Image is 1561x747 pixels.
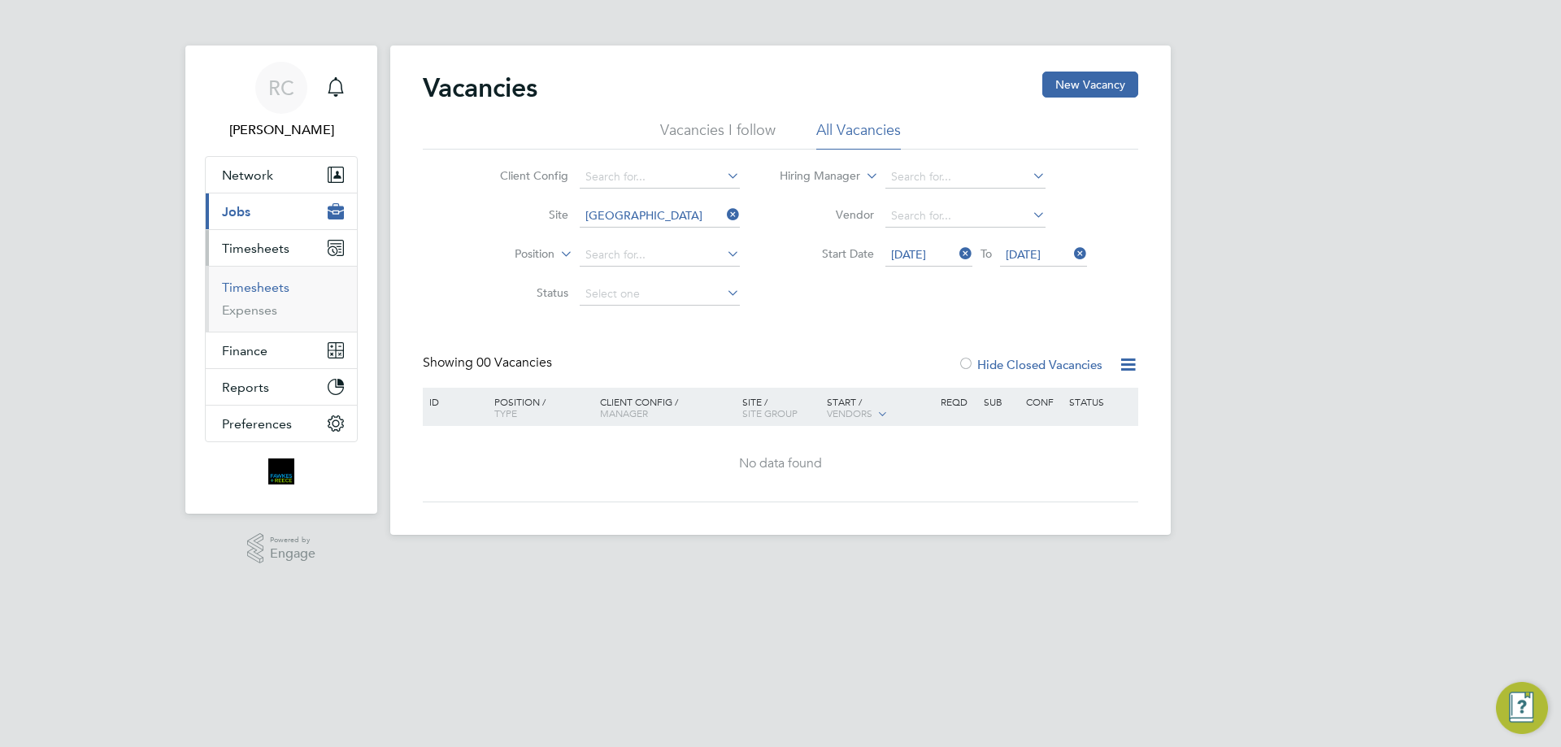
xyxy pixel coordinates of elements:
li: All Vacancies [816,120,901,150]
input: Search for... [580,166,740,189]
span: Manager [600,406,648,419]
button: Reports [206,369,357,405]
h2: Vacancies [423,72,537,104]
button: Jobs [206,193,357,229]
nav: Main navigation [185,46,377,514]
div: Start / [823,388,937,428]
span: Powered by [270,533,315,547]
li: Vacancies I follow [660,120,776,150]
span: Reports [222,380,269,395]
label: Status [475,285,568,300]
div: Status [1065,388,1136,415]
span: 00 Vacancies [476,354,552,371]
a: RC[PERSON_NAME] [205,62,358,140]
a: Timesheets [222,280,289,295]
input: Select one [580,283,740,306]
span: Site Group [742,406,798,419]
span: Type [494,406,517,419]
button: Preferences [206,406,357,441]
a: Go to home page [205,458,358,484]
img: bromak-logo-retina.png [268,458,294,484]
a: Powered byEngage [247,533,316,564]
span: Jobs [222,204,250,219]
label: Vendor [780,207,874,222]
label: Client Config [475,168,568,183]
span: [DATE] [891,247,926,262]
span: RC [268,77,294,98]
label: Hiring Manager [767,168,860,185]
div: Showing [423,354,555,371]
input: Search for... [885,166,1046,189]
span: Timesheets [222,241,289,256]
button: Engage Resource Center [1496,682,1548,734]
button: Network [206,157,357,193]
div: Client Config / [596,388,738,427]
input: Search for... [885,205,1046,228]
span: Network [222,167,273,183]
button: Finance [206,332,357,368]
span: Robyn Clarke [205,120,358,140]
input: Search for... [580,244,740,267]
span: Preferences [222,416,292,432]
div: Sub [980,388,1022,415]
span: To [976,243,997,264]
button: Timesheets [206,230,357,266]
div: No data found [425,455,1136,472]
span: Engage [270,547,315,561]
div: Site / [738,388,824,427]
div: Reqd [937,388,979,415]
label: Start Date [780,246,874,261]
div: ID [425,388,482,415]
input: Search for... [580,205,740,228]
label: Hide Closed Vacancies [958,357,1102,372]
div: Position / [482,388,596,427]
span: Finance [222,343,267,358]
div: Conf [1022,388,1064,415]
label: Site [475,207,568,222]
span: Vendors [827,406,872,419]
span: [DATE] [1006,247,1041,262]
button: New Vacancy [1042,72,1138,98]
a: Expenses [222,302,277,318]
label: Position [461,246,554,263]
div: Timesheets [206,266,357,332]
